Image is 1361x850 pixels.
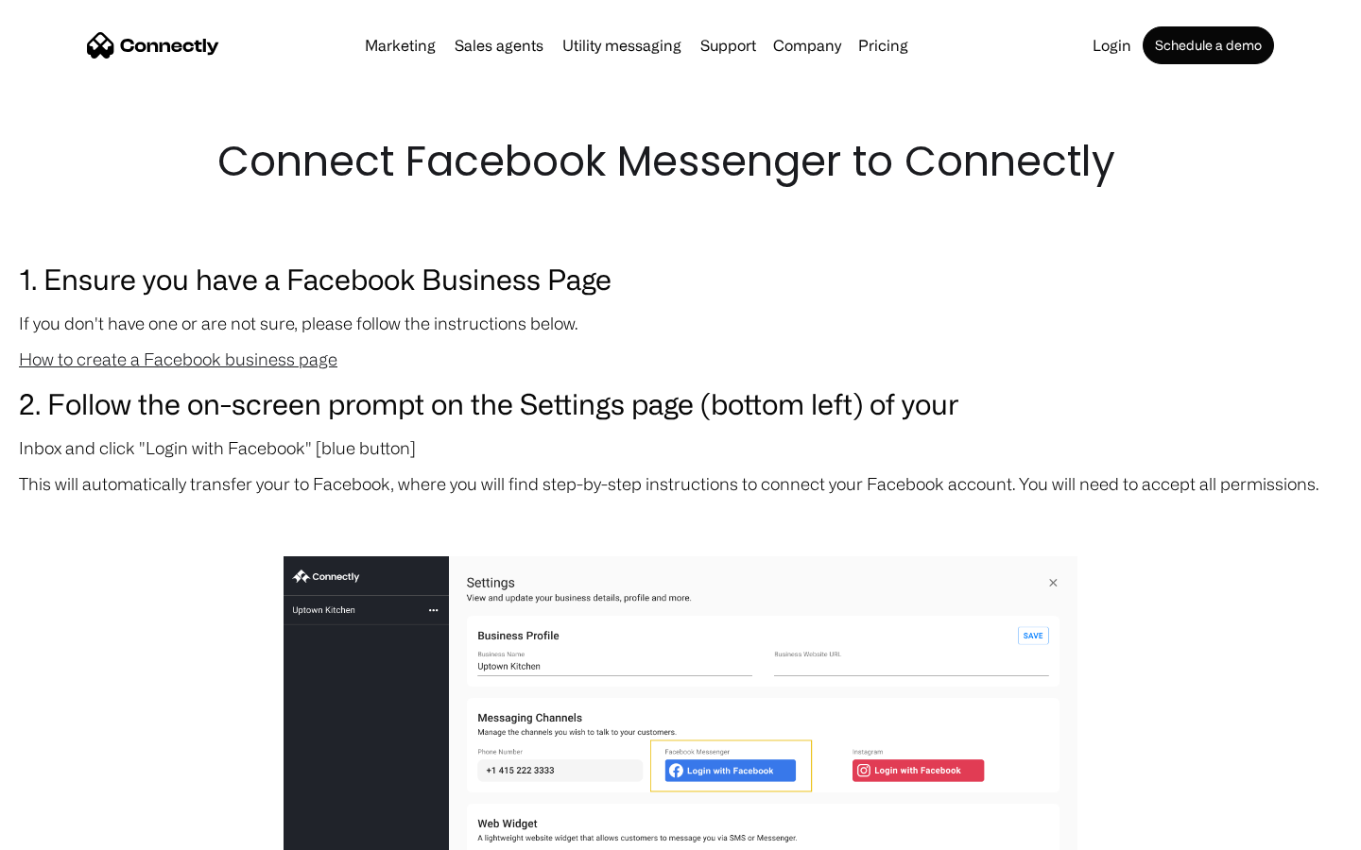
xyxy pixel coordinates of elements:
h1: Connect Facebook Messenger to Connectly [217,132,1144,191]
a: Login [1085,38,1139,53]
p: ‍ [19,506,1342,533]
div: Company [773,32,841,59]
a: Support [693,38,764,53]
a: Marketing [357,38,443,53]
a: Pricing [851,38,916,53]
ul: Language list [38,817,113,843]
p: Inbox and click "Login with Facebook" [blue button] [19,434,1342,461]
a: Utility messaging [555,38,689,53]
p: This will automatically transfer your to Facebook, where you will find step-by-step instructions ... [19,470,1342,497]
a: Sales agents [447,38,551,53]
aside: Language selected: English [19,817,113,843]
h3: 2. Follow the on-screen prompt on the Settings page (bottom left) of your [19,382,1342,425]
a: Schedule a demo [1143,26,1274,64]
p: If you don't have one or are not sure, please follow the instructions below. [19,310,1342,336]
a: How to create a Facebook business page [19,349,337,368]
h3: 1. Ensure you have a Facebook Business Page [19,257,1342,300]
